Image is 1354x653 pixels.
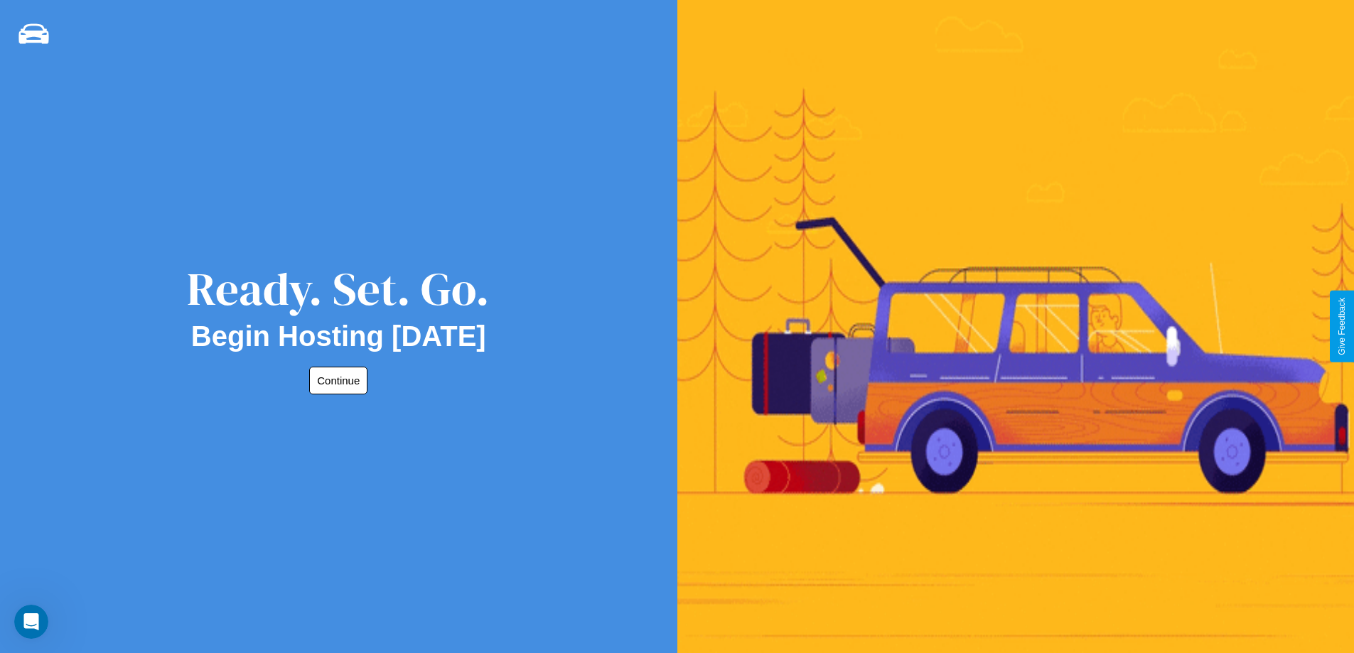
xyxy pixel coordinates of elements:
h2: Begin Hosting [DATE] [191,320,486,352]
button: Continue [309,367,367,394]
div: Give Feedback [1337,298,1347,355]
iframe: Intercom live chat [14,605,48,639]
div: Ready. Set. Go. [187,257,490,320]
